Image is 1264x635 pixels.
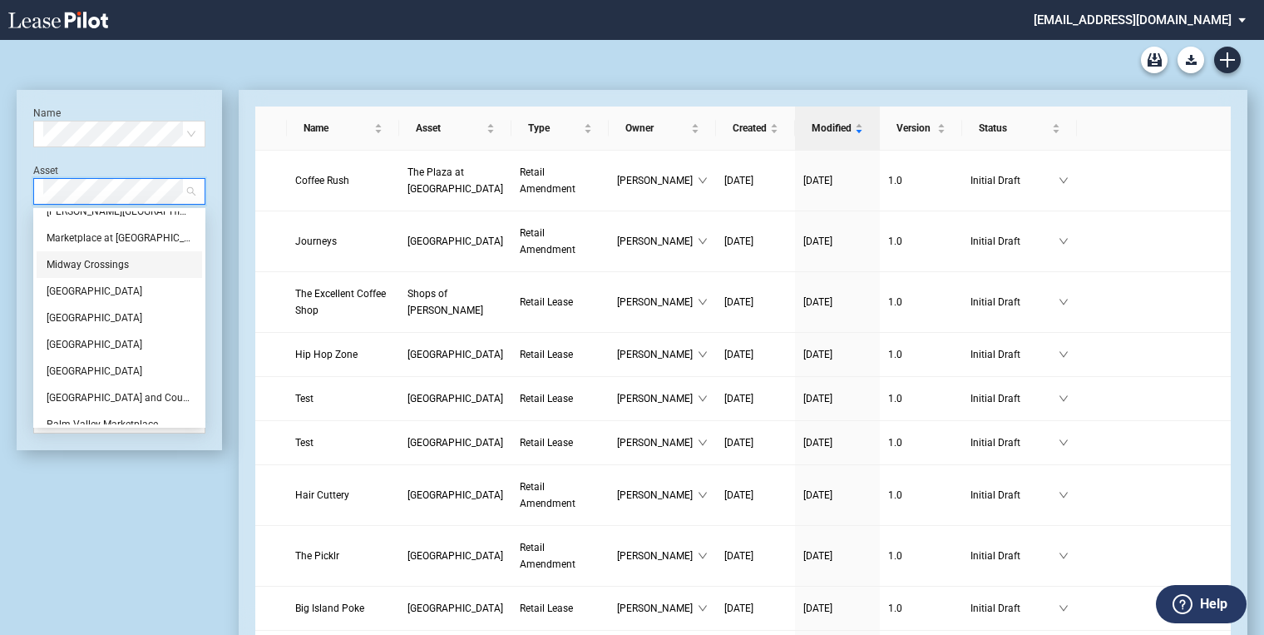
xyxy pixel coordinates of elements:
[803,600,871,617] a: [DATE]
[880,107,962,151] th: Version
[1141,47,1168,73] a: Archive
[724,600,787,617] a: [DATE]
[724,393,753,404] span: [DATE]
[970,294,1059,310] span: Initial Draft
[888,175,902,186] span: 1 . 0
[295,434,391,451] a: Test
[511,107,609,151] th: Type
[724,175,753,186] span: [DATE]
[304,120,371,136] span: Name
[896,120,934,136] span: Version
[37,251,202,278] div: Midway Crossings
[520,349,573,360] span: Retail Lease
[47,363,192,380] div: [GEOGRAPHIC_DATA]
[47,336,192,353] div: [GEOGRAPHIC_DATA]
[295,487,391,504] a: Hair Cuttery
[407,346,503,363] a: [GEOGRAPHIC_DATA]
[888,294,954,310] a: 1.0
[803,393,832,404] span: [DATE]
[724,233,787,250] a: [DATE]
[399,107,511,151] th: Asset
[970,172,1059,189] span: Initial Draft
[520,481,575,509] span: Retail Amendment
[970,233,1059,250] span: Initial Draft
[803,294,871,310] a: [DATE]
[724,489,753,501] span: [DATE]
[407,603,503,614] span: Silver Lake Village
[888,236,902,247] span: 1 . 0
[520,542,575,570] span: Retail Amendment
[724,390,787,407] a: [DATE]
[724,603,753,614] span: [DATE]
[295,393,314,404] span: Test
[520,227,575,255] span: Retail Amendment
[407,390,503,407] a: [GEOGRAPHIC_DATA]
[407,393,503,404] span: Braemar Village Center
[617,346,698,363] span: [PERSON_NAME]
[724,548,787,564] a: [DATE]
[888,346,954,363] a: 1.0
[625,120,688,136] span: Owner
[970,600,1059,617] span: Initial Draft
[520,225,600,258] a: Retail Amendment
[37,411,202,438] div: Palm Valley Marketplace
[962,107,1077,151] th: Status
[888,393,902,404] span: 1 . 0
[888,487,954,504] a: 1.0
[724,294,787,310] a: [DATE]
[1059,176,1069,186] span: down
[970,548,1059,564] span: Initial Draft
[803,390,871,407] a: [DATE]
[617,600,698,617] span: [PERSON_NAME]
[803,233,871,250] a: [DATE]
[407,288,483,316] span: Shops of Kendall
[888,489,902,501] span: 1 . 0
[1059,297,1069,307] span: down
[520,600,600,617] a: Retail Lease
[617,233,698,250] span: [PERSON_NAME]
[724,487,787,504] a: [DATE]
[803,346,871,363] a: [DATE]
[724,346,787,363] a: [DATE]
[888,550,902,562] span: 1 . 0
[716,107,795,151] th: Created
[803,489,832,501] span: [DATE]
[609,107,716,151] th: Owner
[803,434,871,451] a: [DATE]
[407,164,503,197] a: The Plaza at [GEOGRAPHIC_DATA]
[888,390,954,407] a: 1.0
[295,346,391,363] a: Hip Hop Zone
[287,107,399,151] th: Name
[407,600,503,617] a: [GEOGRAPHIC_DATA]
[47,283,192,300] div: [GEOGRAPHIC_DATA]
[37,384,202,411] div: Oceanside Town and Country
[295,285,391,319] a: The Excellent Coffee Shop
[698,490,708,500] span: down
[1059,490,1069,500] span: down
[407,489,503,501] span: King Farm Village Center
[888,600,954,617] a: 1.0
[698,394,708,404] span: down
[724,349,753,360] span: [DATE]
[295,175,349,186] span: Coffee Rush
[407,166,503,195] span: The Plaza at Lake Park
[520,603,573,614] span: Retail Lease
[407,236,503,247] span: Stones River Town Centre
[295,437,314,449] span: Test
[803,236,832,247] span: [DATE]
[295,390,391,407] a: Test
[888,233,954,250] a: 1.0
[407,349,503,360] span: Plaza Mexico
[803,603,832,614] span: [DATE]
[698,350,708,360] span: down
[1059,603,1069,613] span: down
[37,305,202,331] div: North Mayfair Commons
[295,233,391,250] a: Journeys
[33,107,61,119] label: Name
[979,120,1049,136] span: Status
[888,172,954,189] a: 1.0
[295,288,386,316] span: The Excellent Coffee Shop
[698,236,708,246] span: down
[803,548,871,564] a: [DATE]
[1059,551,1069,561] span: down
